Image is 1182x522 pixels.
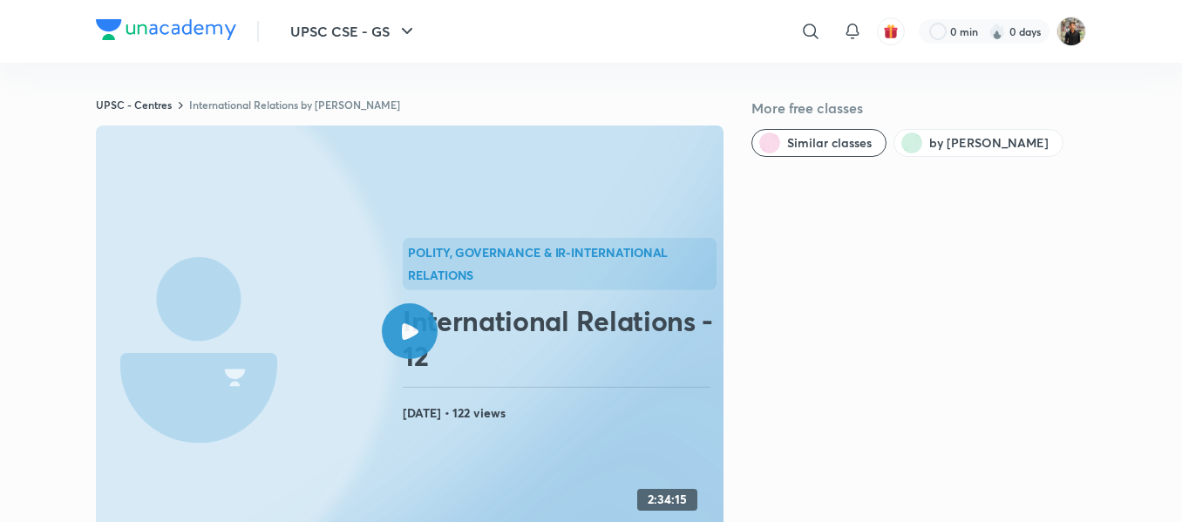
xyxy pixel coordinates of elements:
img: Company Logo [96,19,236,40]
img: avatar [883,24,899,39]
button: UPSC CSE - GS [280,14,428,49]
button: Similar classes [751,129,886,157]
a: International Relations by [PERSON_NAME] [189,98,400,112]
button: by Pushpanshu Sharma [893,129,1063,157]
span: Similar classes [787,134,872,152]
span: by Pushpanshu Sharma [929,134,1049,152]
img: streak [988,23,1006,40]
h4: 2:34:15 [648,492,687,507]
h2: International Relations - 12 [403,303,717,373]
button: avatar [877,17,905,45]
h4: [DATE] • 122 views [403,402,717,424]
a: Company Logo [96,19,236,44]
img: Yudhishthir [1056,17,1086,46]
h5: More free classes [751,98,1086,119]
a: UPSC - Centres [96,98,172,112]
